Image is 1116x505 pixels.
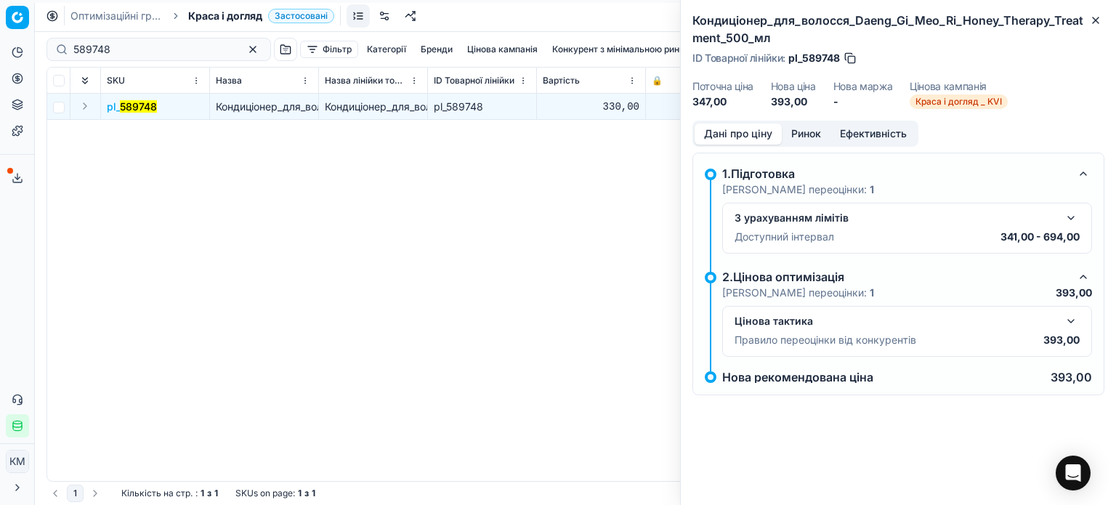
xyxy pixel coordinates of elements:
[201,488,204,499] strong: 1
[830,124,916,145] button: Ефективність
[870,183,874,195] strong: 1
[7,451,28,472] span: КM
[543,100,639,114] div: 330,00
[1051,371,1092,383] p: 393,00
[1056,286,1092,300] p: 393,00
[188,9,334,23] span: Краса і доглядЗастосовані
[833,94,893,109] dd: -
[735,314,1056,328] div: Цінова тактика
[121,488,193,499] span: Кількість на стр.
[46,485,64,502] button: Go to previous page
[67,485,84,502] button: 1
[298,488,302,499] strong: 1
[722,286,874,300] p: [PERSON_NAME] переоцінки:
[70,9,334,23] nav: breadcrumb
[214,488,218,499] strong: 1
[434,75,514,86] span: ID Товарної лінійки
[300,41,358,58] button: Фільтр
[782,124,830,145] button: Ринок
[735,333,916,347] p: Правило переоцінки від конкурентів
[268,9,334,23] span: Застосовані
[216,100,602,113] span: Кондиціонер_для_волосся_Daeng_Gi_Meo_Ri_Honey_Therapy_Treatment_500_мл
[6,450,29,473] button: КM
[325,100,421,114] div: Кондиціонер_для_волосся_Daeng_Gi_Meo_Ri_Honey_Therapy_Treatment_500_мл
[120,100,157,113] mark: 589748
[434,100,530,114] div: pl_589748
[1043,333,1080,347] p: 393,00
[216,75,242,86] span: Назва
[722,182,874,197] p: [PERSON_NAME] переоцінки:
[76,97,94,115] button: Expand
[46,485,104,502] nav: pagination
[415,41,458,58] button: Бренди
[771,81,816,92] dt: Нова ціна
[207,488,211,499] strong: з
[543,75,580,86] span: Вартість
[722,268,1069,286] div: 2.Цінова оптимізація
[107,100,157,114] span: pl_
[833,81,893,92] dt: Нова маржа
[735,211,1056,225] div: З урахуванням лімітів
[461,41,543,58] button: Цінова кампанія
[546,41,740,58] button: Конкурент з мінімальною ринковою ціною
[86,485,104,502] button: Go to next page
[73,42,232,57] input: Пошук по SKU або назві
[325,75,407,86] span: Назва лінійки товарів
[312,488,315,499] strong: 1
[188,9,262,23] span: Краса і догляд
[235,488,295,499] span: SKUs on page :
[107,75,125,86] span: SKU
[692,53,785,63] span: ID Товарної лінійки :
[910,81,1008,92] dt: Цінова кампанія
[652,75,663,86] span: 🔒
[70,9,163,23] a: Оптимізаційні групи
[304,488,309,499] strong: з
[1056,456,1091,490] div: Open Intercom Messenger
[788,51,840,65] span: pl_589748
[361,41,412,58] button: Категорії
[735,230,834,244] p: Доступний інтервал
[107,100,157,114] button: pl_589748
[695,124,782,145] button: Дані про ціну
[1000,230,1080,244] p: 341,00 - 694,00
[870,286,874,299] strong: 1
[121,488,218,499] div: :
[722,371,873,383] p: Нова рекомендована ціна
[722,165,1069,182] div: 1.Підготовка
[771,94,816,109] dd: 393,00
[692,81,753,92] dt: Поточна ціна
[76,72,94,89] button: Expand all
[910,94,1008,109] span: Краса і догляд _ KVI
[692,94,753,109] dd: 347,00
[692,12,1104,47] h2: Кондиціонер_для_волосся_Daeng_Gi_Meo_Ri_Honey_Therapy_Treatment_500_мл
